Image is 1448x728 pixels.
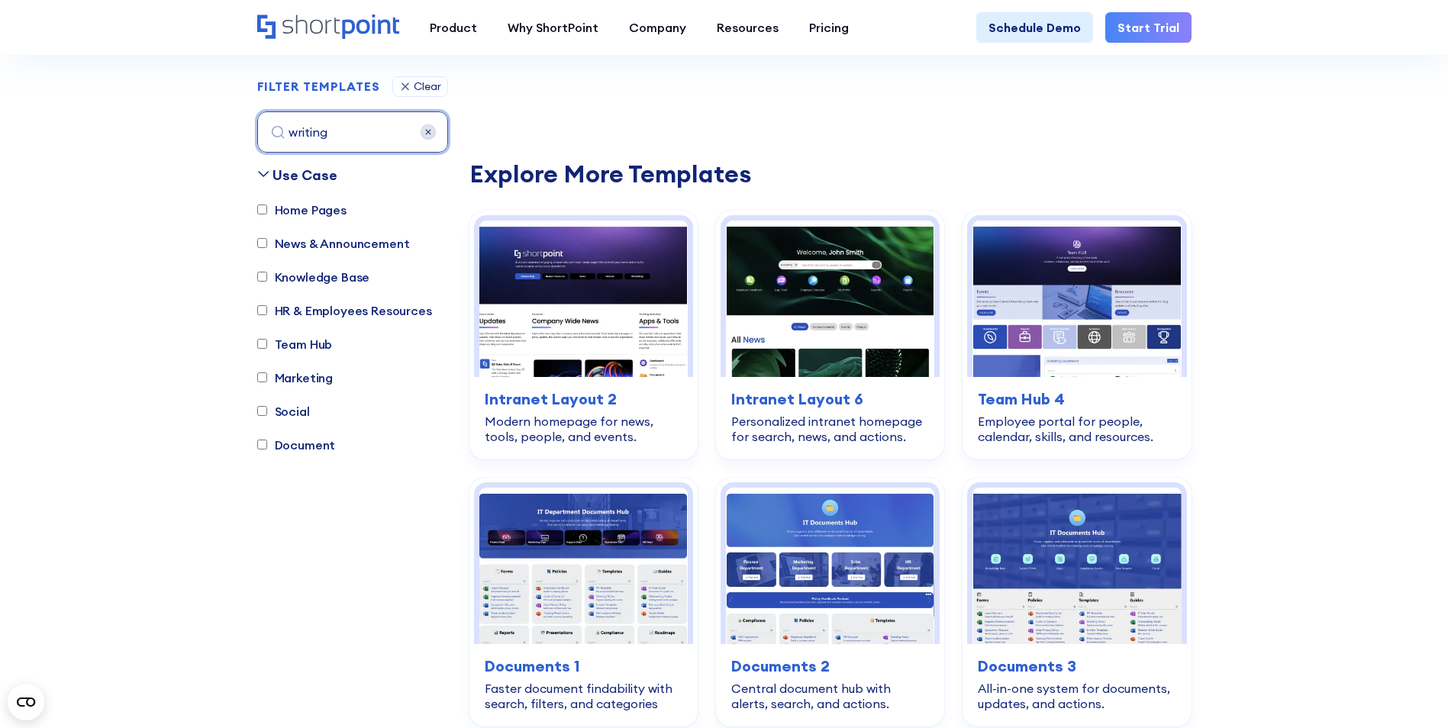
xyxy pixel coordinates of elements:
[257,272,267,282] input: Knowledge Base
[257,239,267,249] input: News & Announcement
[469,478,698,726] a: Documents 1 – SharePoint Document Library Template: Faster document findability with search, filt...
[257,234,410,253] label: News & Announcement
[257,268,370,286] label: Knowledge Base
[414,82,441,92] div: Clear
[717,18,779,37] div: Resources
[978,655,1175,678] h3: Documents 3
[257,369,334,387] label: Marketing
[273,165,337,185] div: Use Case
[257,340,267,350] input: Team Hub
[629,18,686,37] div: Company
[257,407,267,417] input: Social
[794,12,864,43] a: Pricing
[257,335,333,353] label: Team Hub
[978,681,1175,711] div: All-in-one system for documents, updates, and actions.
[421,124,436,140] img: 68a58870c1521e1d1adff54a_close.svg
[731,414,929,444] div: Personalized intranet homepage for search, news, and actions.
[8,684,44,720] button: Open CMP widget
[257,111,448,153] input: search all templates
[1173,551,1448,728] iframe: Chat Widget
[731,681,929,711] div: Central document hub with alerts, search, and actions.
[485,681,682,711] div: Faster document findability with search, filters, and categories
[430,18,477,37] div: Product
[978,414,1175,444] div: Employee portal for people, calendar, skills, and resources.
[978,388,1175,411] h3: Team Hub 4
[414,12,492,43] a: Product
[716,478,944,726] a: Documents 2 – Document Management Template: Central document hub with alerts, search, and actions...
[257,373,267,383] input: Marketing
[257,205,267,215] input: Home Pages
[492,12,614,43] a: Why ShortPoint
[976,12,1093,43] a: Schedule Demo
[485,388,682,411] h3: Intranet Layout 2
[469,162,1192,186] div: Explore More Templates
[508,18,598,37] div: Why ShortPoint
[614,12,701,43] a: Company
[485,655,682,678] h3: Documents 1
[972,221,1181,377] img: Team Hub 4 – SharePoint Employee Portal Template: Employee portal for people, calendar, skills, a...
[716,211,944,459] a: Intranet Layout 6 – SharePoint Homepage Design: Personalized intranet homepage for search, news, ...
[257,440,267,450] input: Document
[469,211,698,459] a: Intranet Layout 2 – SharePoint Homepage Design: Modern homepage for news, tools, people, and even...
[701,12,794,43] a: Resources
[257,201,347,219] label: Home Pages
[726,221,934,377] img: Intranet Layout 6 – SharePoint Homepage Design: Personalized intranet homepage for search, news, ...
[726,488,934,644] img: Documents 2 – Document Management Template: Central document hub with alerts, search, and actions.
[257,402,310,420] label: Social
[1105,12,1192,43] a: Start Trial
[963,211,1191,459] a: Team Hub 4 – SharePoint Employee Portal Template: Employee portal for people, calendar, skills, a...
[479,488,688,644] img: Documents 1 – SharePoint Document Library Template: Faster document findability with search, filt...
[257,81,380,93] div: FILTER TEMPLATES
[731,388,929,411] h3: Intranet Layout 6
[963,478,1191,726] a: Documents 3 – Document Management System Template: All-in-one system for documents, updates, and ...
[972,488,1181,644] img: Documents 3 – Document Management System Template: All-in-one system for documents, updates, and ...
[731,655,929,678] h3: Documents 2
[485,414,682,444] div: Modern homepage for news, tools, people, and events.
[479,221,688,377] img: Intranet Layout 2 – SharePoint Homepage Design: Modern homepage for news, tools, people, and events.
[257,14,399,40] a: Home
[809,18,849,37] div: Pricing
[257,301,432,320] label: HR & Employees Resources
[257,306,267,316] input: HR & Employees Resources
[257,436,336,454] label: Document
